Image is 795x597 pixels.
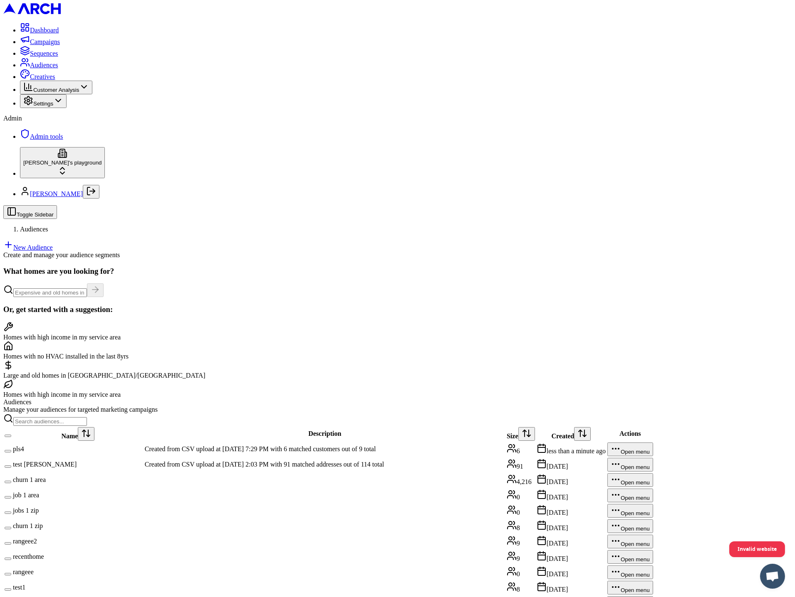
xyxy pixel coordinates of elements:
[12,442,144,457] td: pls4
[3,353,792,360] div: Homes with no HVAC installed in the last 8yrs
[12,550,144,564] td: recenthome
[12,580,144,595] td: test1
[3,115,792,122] div: Admin
[621,556,650,563] span: Open menu
[607,565,653,579] button: Open menu
[507,489,535,501] div: 0
[537,427,606,441] div: Created
[20,94,67,108] button: Settings
[537,459,606,470] div: [DATE]
[621,541,650,547] span: Open menu
[12,457,144,472] td: test [PERSON_NAME]
[537,566,606,578] div: [DATE]
[33,87,79,93] span: Customer Analysis
[13,417,87,426] input: Search audiences...
[537,443,606,455] div: less than a minute ago
[607,550,653,564] button: Open menu
[621,495,650,501] span: Open menu
[621,526,650,532] span: Open menu
[30,73,55,80] span: Creatives
[20,133,63,140] a: Admin tools
[144,427,505,441] th: Description
[33,101,53,107] span: Settings
[12,565,144,580] td: rangeee
[30,38,60,45] span: Campaigns
[507,474,535,486] div: 4,216
[144,442,505,457] td: Created from CSV upload at [DATE] 7:29 PM with 6 matched customers out of 9 total
[17,211,54,218] span: Toggle Sidebar
[607,535,653,548] button: Open menu
[507,505,535,516] div: 0
[13,427,143,441] div: Name
[607,489,653,502] button: Open menu
[3,391,792,398] div: Homes with high income in my service area
[144,457,505,472] td: Created from CSV upload at [DATE] 2:03 PM with 91 matched addresses out of 114 total
[20,81,92,94] button: Customer Analysis
[621,449,650,455] span: Open menu
[23,160,102,166] span: [PERSON_NAME]'s playground
[537,505,606,516] div: [DATE]
[537,582,606,593] div: [DATE]
[738,542,777,556] span: Invalid website
[507,443,535,455] div: 6
[607,504,653,518] button: Open menu
[3,267,792,276] h3: What homes are you looking for?
[20,61,58,69] a: Audiences
[507,551,535,563] div: 9
[3,334,792,341] div: Homes with high income in my service area
[607,581,653,595] button: Open menu
[3,398,792,406] div: Audiences
[621,587,650,593] span: Open menu
[30,133,63,140] span: Admin tools
[507,566,535,578] div: 0
[537,551,606,563] div: [DATE]
[12,504,144,518] td: jobs 1 zip
[3,251,792,259] div: Create and manage your audience segments
[537,536,606,547] div: [DATE]
[607,519,653,533] button: Open menu
[20,50,58,57] a: Sequences
[621,479,650,486] span: Open menu
[3,406,792,413] div: Manage your audiences for targeted marketing campaigns
[507,459,535,470] div: 91
[12,519,144,533] td: churn 1 zip
[607,427,654,441] th: Actions
[20,73,55,80] a: Creatives
[537,474,606,486] div: [DATE]
[30,50,58,57] span: Sequences
[20,38,60,45] a: Campaigns
[607,442,653,456] button: Open menu
[30,27,59,34] span: Dashboard
[30,190,83,197] a: [PERSON_NAME]
[83,185,99,199] button: Log out
[13,288,87,297] input: Expensive and old homes in greater SF Bay Area
[12,534,144,549] td: rangeee2
[12,473,144,487] td: churn 1 area
[3,372,792,379] div: Large and old homes in [GEOGRAPHIC_DATA]/[GEOGRAPHIC_DATA]
[537,520,606,532] div: [DATE]
[507,520,535,532] div: 8
[507,536,535,547] div: 9
[607,458,653,472] button: Open menu
[760,564,785,589] div: Open chat
[20,27,59,34] a: Dashboard
[20,226,48,233] span: Audiences
[621,572,650,578] span: Open menu
[537,489,606,501] div: [DATE]
[3,244,53,251] a: New Audience
[621,510,650,516] span: Open menu
[507,427,535,441] div: Size
[3,226,792,233] nav: breadcrumb
[30,61,58,69] span: Audiences
[3,305,792,314] h3: Or, get started with a suggestion:
[621,464,650,470] span: Open menu
[20,147,105,178] button: [PERSON_NAME]'s playground
[12,488,144,503] td: job 1 area
[507,582,535,593] div: 8
[607,473,653,487] button: Open menu
[3,205,57,219] button: Toggle Sidebar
